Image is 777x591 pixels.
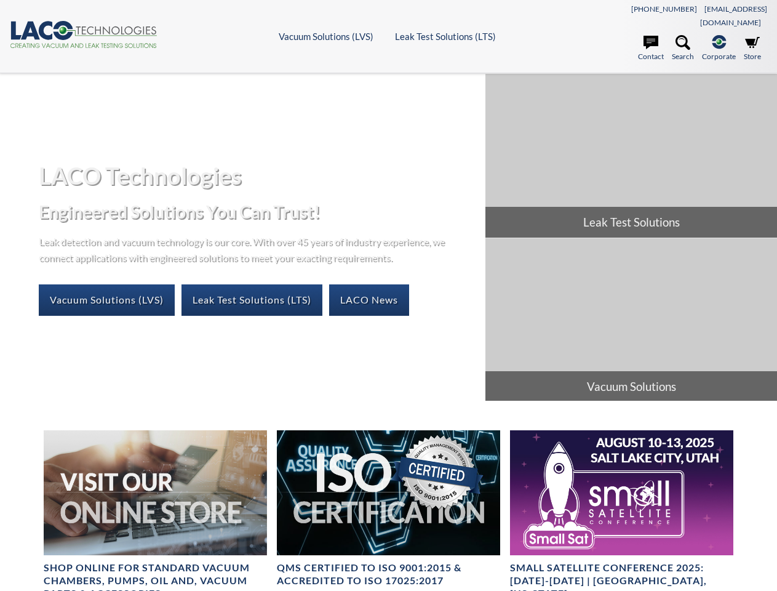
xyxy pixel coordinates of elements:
a: Vacuum Solutions (LVS) [39,284,175,315]
h1: LACO Technologies [39,161,476,191]
a: Leak Test Solutions (LTS) [395,31,496,42]
h2: Engineered Solutions You Can Trust! [39,201,476,223]
a: Search [672,35,694,62]
a: Leak Test Solutions (LTS) [181,284,322,315]
span: Corporate [702,50,736,62]
a: [PHONE_NUMBER] [631,4,697,14]
a: [EMAIL_ADDRESS][DOMAIN_NAME] [700,4,767,27]
h4: QMS CERTIFIED to ISO 9001:2015 & Accredited to ISO 17025:2017 [277,561,500,587]
a: Vacuum Solutions [485,238,777,402]
a: Store [744,35,761,62]
a: Contact [638,35,664,62]
span: Vacuum Solutions [485,371,777,402]
a: Leak Test Solutions [485,74,777,238]
span: Leak Test Solutions [485,207,777,238]
a: Vacuum Solutions (LVS) [279,31,373,42]
p: Leak detection and vacuum technology is our core. With over 45 years of industry experience, we c... [39,233,451,265]
a: ISO Certification headerQMS CERTIFIED to ISO 9001:2015 & Accredited to ISO 17025:2017 [277,430,500,588]
a: LACO News [329,284,409,315]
